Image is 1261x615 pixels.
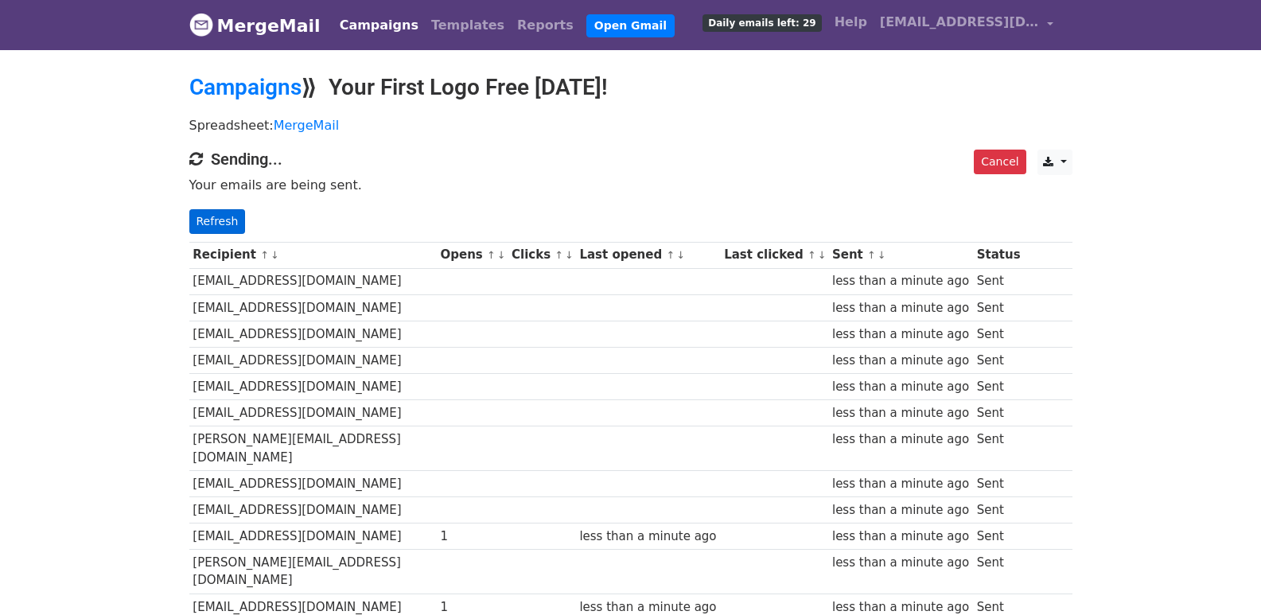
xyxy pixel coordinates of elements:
a: ↑ [260,249,269,261]
a: ↓ [565,249,574,261]
a: Refresh [189,209,246,234]
h4: Sending... [189,150,1072,169]
td: [EMAIL_ADDRESS][DOMAIN_NAME] [189,268,437,294]
p: Your emails are being sent. [189,177,1072,193]
div: less than a minute ago [832,554,969,572]
span: Daily emails left: 29 [703,14,821,32]
td: Sent [973,374,1024,400]
div: less than a minute ago [832,299,969,317]
a: ↑ [555,249,563,261]
a: Templates [425,10,511,41]
a: MergeMail [189,9,321,42]
div: less than a minute ago [832,501,969,520]
a: ↓ [818,249,827,261]
a: Reports [511,10,580,41]
a: ↓ [497,249,506,261]
a: ↓ [676,249,685,261]
th: Last clicked [720,242,828,268]
td: Sent [973,470,1024,496]
td: [EMAIL_ADDRESS][DOMAIN_NAME] [189,400,437,426]
a: ↑ [487,249,496,261]
a: Campaigns [333,10,425,41]
div: 1 [440,527,504,546]
th: Last opened [576,242,721,268]
td: Sent [973,426,1024,471]
div: less than a minute ago [832,352,969,370]
p: Spreadsheet: [189,117,1072,134]
a: MergeMail [274,118,339,133]
td: Sent [973,294,1024,321]
td: [EMAIL_ADDRESS][DOMAIN_NAME] [189,496,437,523]
a: ↑ [808,249,816,261]
h2: ⟫ Your First Logo Free [DATE]! [189,74,1072,101]
div: less than a minute ago [579,527,716,546]
td: [EMAIL_ADDRESS][DOMAIN_NAME] [189,347,437,373]
a: ↓ [270,249,279,261]
td: Sent [973,550,1024,594]
td: Sent [973,524,1024,550]
td: Sent [973,268,1024,294]
a: ↑ [666,249,675,261]
div: less than a minute ago [832,404,969,422]
th: Recipient [189,242,437,268]
th: Clicks [508,242,575,268]
img: MergeMail logo [189,13,213,37]
a: Open Gmail [586,14,675,37]
iframe: Chat Widget [1181,539,1261,615]
a: ↑ [867,249,876,261]
a: Help [828,6,874,38]
td: Sent [973,496,1024,523]
td: [EMAIL_ADDRESS][DOMAIN_NAME] [189,294,437,321]
td: [PERSON_NAME][EMAIL_ADDRESS][DOMAIN_NAME] [189,550,437,594]
div: less than a minute ago [832,378,969,396]
td: [EMAIL_ADDRESS][DOMAIN_NAME] [189,321,437,347]
a: Campaigns [189,74,302,100]
div: less than a minute ago [832,475,969,493]
td: [EMAIL_ADDRESS][DOMAIN_NAME] [189,470,437,496]
td: Sent [973,400,1024,426]
div: less than a minute ago [832,430,969,449]
td: [EMAIL_ADDRESS][DOMAIN_NAME] [189,524,437,550]
th: Sent [828,242,973,268]
a: [EMAIL_ADDRESS][DOMAIN_NAME] [874,6,1060,44]
th: Status [973,242,1024,268]
div: less than a minute ago [832,527,969,546]
td: Sent [973,321,1024,347]
div: less than a minute ago [832,272,969,290]
th: Opens [437,242,508,268]
div: less than a minute ago [832,325,969,344]
td: [EMAIL_ADDRESS][DOMAIN_NAME] [189,374,437,400]
a: Cancel [974,150,1026,174]
span: [EMAIL_ADDRESS][DOMAIN_NAME] [880,13,1039,32]
td: [PERSON_NAME][EMAIL_ADDRESS][DOMAIN_NAME] [189,426,437,471]
a: Daily emails left: 29 [696,6,827,38]
a: ↓ [878,249,886,261]
td: Sent [973,347,1024,373]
